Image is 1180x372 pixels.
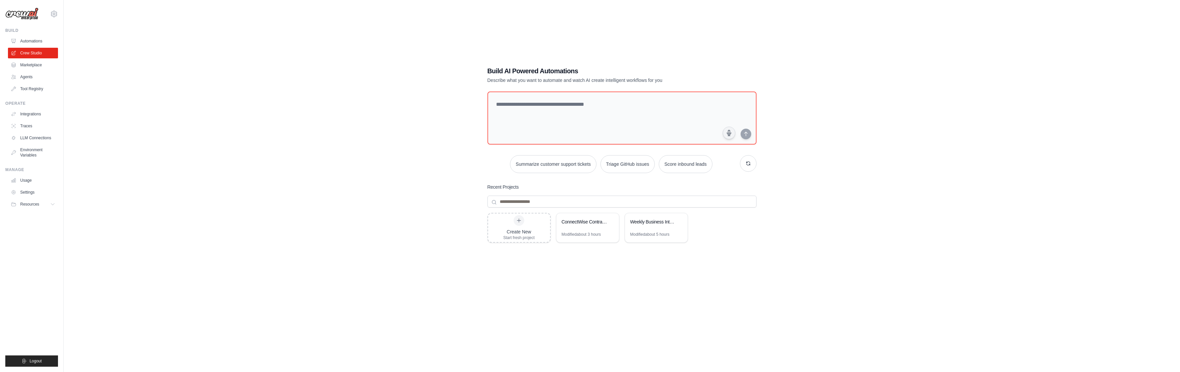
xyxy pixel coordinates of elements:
[723,127,735,139] button: Click to speak your automation idea
[8,36,58,46] a: Automations
[5,28,58,33] div: Build
[8,109,58,119] a: Integrations
[659,155,712,173] button: Score inbound leads
[8,60,58,70] a: Marketplace
[487,77,710,84] p: Describe what you want to automate and watch AI create intelligent workflows for you
[8,187,58,198] a: Settings
[740,155,757,172] button: Get new suggestions
[1147,340,1180,372] iframe: Chat Widget
[5,101,58,106] div: Operate
[8,199,58,210] button: Resources
[8,175,58,186] a: Usage
[503,228,535,235] div: Create New
[5,167,58,172] div: Manage
[20,202,39,207] span: Resources
[600,155,655,173] button: Triage GitHub issues
[29,358,42,364] span: Logout
[562,232,601,237] div: Modified about 3 hours
[503,235,535,240] div: Start fresh project
[8,48,58,58] a: Crew Studio
[562,218,607,225] div: ConnectWise Contract Extraction
[8,145,58,160] a: Environment Variables
[8,72,58,82] a: Agents
[5,355,58,367] button: Logout
[8,84,58,94] a: Tool Registry
[510,155,596,173] button: Summarize customer support tickets
[8,133,58,143] a: LLM Connections
[5,8,38,20] img: Logo
[487,66,710,76] h1: Build AI Powered Automations
[630,218,676,225] div: Weekly Business Intelligence Reports
[630,232,670,237] div: Modified about 5 hours
[8,121,58,131] a: Traces
[487,184,519,190] h3: Recent Projects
